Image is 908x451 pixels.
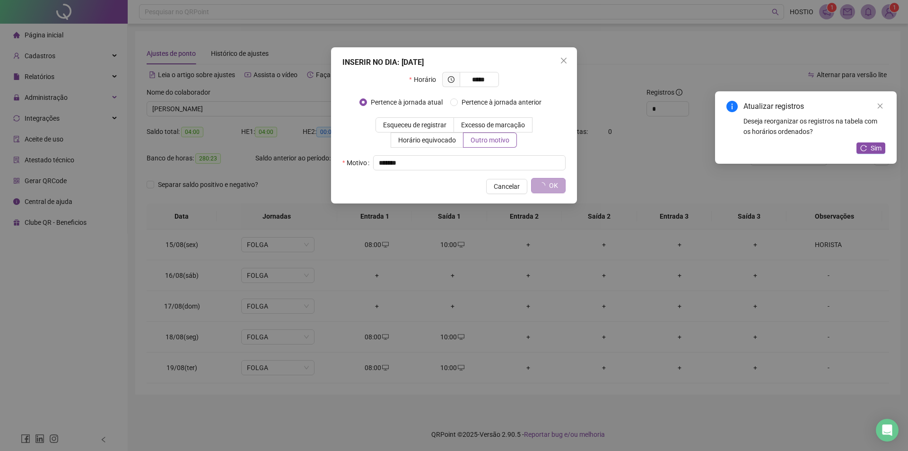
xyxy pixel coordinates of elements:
a: Close [875,101,885,111]
button: Sim [856,142,885,154]
span: close [877,103,883,109]
span: reload [860,145,867,151]
div: Deseja reorganizar os registros na tabela com os horários ordenados? [743,116,885,137]
div: Atualizar registros [743,101,885,112]
div: Open Intercom Messenger [876,419,899,442]
span: info-circle [726,101,738,112]
label: Motivo [342,155,373,170]
span: Sim [871,143,882,153]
